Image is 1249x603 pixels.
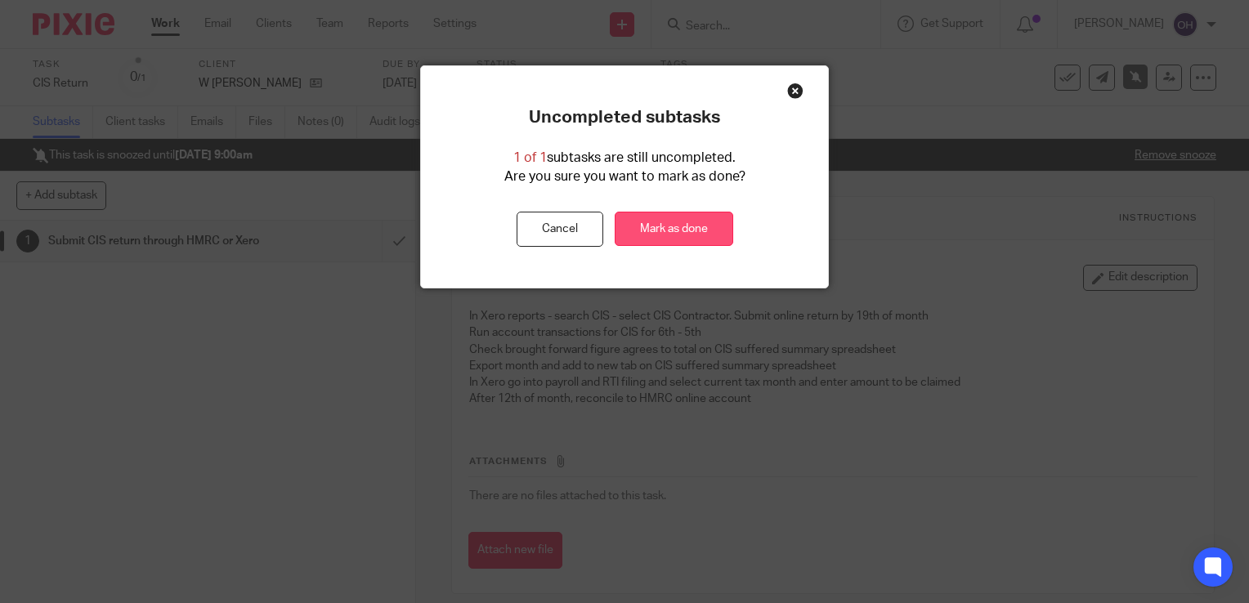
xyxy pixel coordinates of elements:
a: Mark as done [615,212,733,247]
p: subtasks are still uncompleted. [513,149,736,167]
span: 1 of 1 [513,151,547,164]
p: Are you sure you want to mark as done? [504,167,745,186]
div: Close this dialog window [787,83,804,99]
button: Cancel [517,212,603,247]
p: Uncompleted subtasks [529,107,720,128]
